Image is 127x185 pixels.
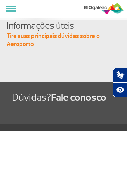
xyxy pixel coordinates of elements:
[51,91,106,104] span: Fale conosco
[113,68,127,97] div: Plugin de acessibilidade da Hand Talk.
[113,83,127,97] button: Abrir recursos assistivos.
[113,68,127,83] button: Abrir tradutor de língua de sinais.
[7,32,127,48] p: Tire suas principais dúvidas sobre o Aeroporto
[7,20,127,32] h4: Informações úteis
[12,91,127,104] h1: Dúvidas?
